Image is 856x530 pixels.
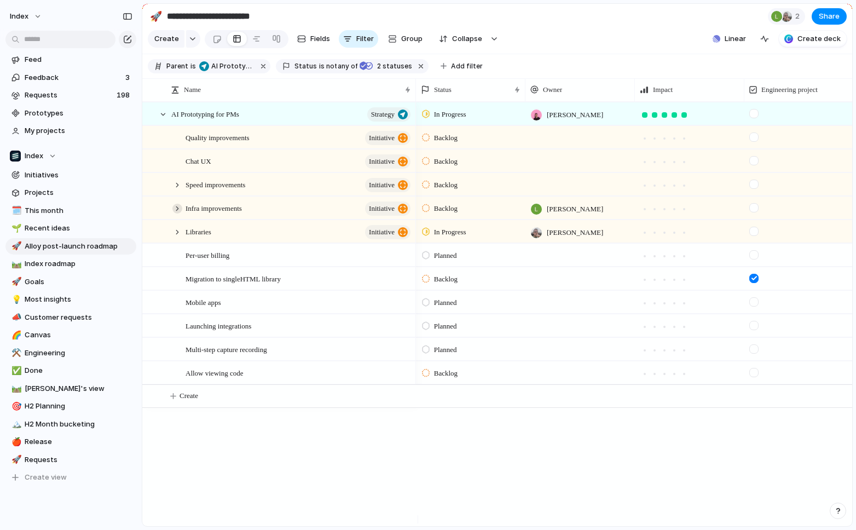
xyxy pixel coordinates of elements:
[294,61,317,71] span: Status
[5,51,136,68] a: Feed
[11,418,19,430] div: 🏔️
[5,469,136,486] button: Create view
[434,109,466,120] span: In Progress
[10,454,21,465] button: 🚀
[10,401,21,412] button: 🎯
[434,297,457,308] span: Planned
[5,345,136,361] a: ⚒️Engineering
[10,294,21,305] button: 💡
[186,272,281,285] span: Migration to singleHTML library
[25,454,132,465] span: Requests
[10,11,28,22] span: Index
[11,400,19,413] div: 🎯
[11,293,19,306] div: 💡
[319,61,325,71] span: is
[5,220,136,237] a: 🌱Recent ideas
[369,154,395,169] span: initiative
[25,365,132,376] span: Done
[369,201,395,216] span: initiative
[5,416,136,433] a: 🏔️H2 Month bucketing
[186,131,250,143] span: Quality improvements
[11,275,19,288] div: 🚀
[25,276,132,287] span: Goals
[190,61,196,71] span: is
[11,365,19,377] div: ✅
[25,419,132,430] span: H2 Month bucketing
[5,309,136,326] a: 📣Customer requests
[365,178,410,192] button: initiative
[434,274,458,285] span: Backlog
[5,256,136,272] a: 🛤️Index roadmap
[369,130,395,146] span: initiative
[186,154,211,167] span: Chat UX
[5,70,136,86] a: Feedback3
[356,33,374,44] span: Filter
[434,180,458,191] span: Backlog
[11,382,19,395] div: 🛤️
[779,31,847,47] button: Create deck
[25,187,132,198] span: Projects
[25,383,132,394] span: [PERSON_NAME]'s view
[166,61,188,71] span: Parent
[11,240,19,252] div: 🚀
[5,87,136,103] a: Requests198
[5,291,136,308] a: 💡Most insights
[5,8,48,25] button: Index
[10,348,21,359] button: ⚒️
[365,154,410,169] button: initiative
[325,61,337,71] span: not
[117,90,132,101] span: 198
[451,61,483,71] span: Add filter
[365,201,410,216] button: initiative
[25,258,132,269] span: Index roadmap
[11,453,19,466] div: 🚀
[10,241,21,252] button: 🚀
[5,105,136,122] a: Prototypes
[434,368,458,379] span: Backlog
[125,72,132,83] span: 3
[401,33,423,44] span: Group
[434,344,457,355] span: Planned
[10,258,21,269] button: 🛤️
[25,205,132,216] span: This month
[25,72,122,83] span: Feedback
[337,61,358,71] span: any of
[150,9,162,24] div: 🚀
[180,390,198,401] span: Create
[434,203,458,214] span: Backlog
[25,330,132,341] span: Canvas
[186,296,221,308] span: Mobile apps
[25,125,132,136] span: My projects
[371,107,395,122] span: Strategy
[358,60,414,72] button: 2 statuses
[11,347,19,359] div: ⚒️
[797,33,841,44] span: Create deck
[186,178,245,191] span: Speed improvements
[184,84,201,95] span: Name
[10,419,21,430] button: 🏔️
[5,362,136,379] a: ✅Done
[5,123,136,139] a: My projects
[11,436,19,448] div: 🍎
[5,434,136,450] div: 🍎Release
[653,84,673,95] span: Impact
[11,258,19,270] div: 🛤️
[5,452,136,468] a: 🚀Requests
[339,30,378,48] button: Filter
[434,250,457,261] span: Planned
[434,321,457,332] span: Planned
[11,222,19,235] div: 🌱
[188,60,198,72] button: is
[432,30,488,48] button: Collapse
[795,11,803,22] span: 2
[5,398,136,414] a: 🎯H2 Planning
[761,84,818,95] span: Engineering project
[154,33,179,44] span: Create
[25,472,67,483] span: Create view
